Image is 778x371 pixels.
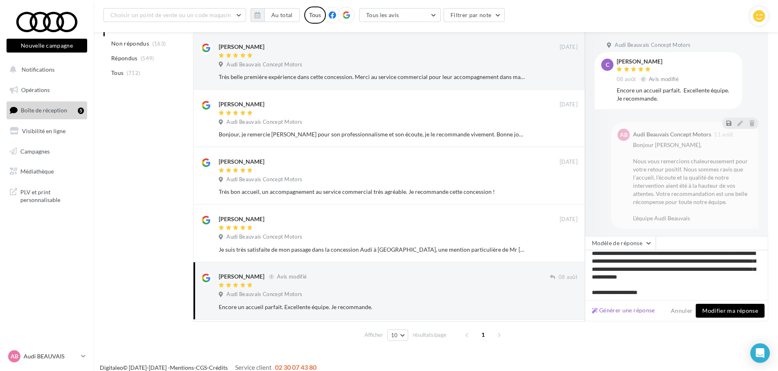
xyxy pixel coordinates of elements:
a: Crédits [209,364,228,371]
button: Notifications [5,61,86,78]
div: [PERSON_NAME] [219,215,264,223]
span: 11 août [714,132,733,137]
span: [DATE] [560,44,578,51]
div: Bonjour [PERSON_NAME], Nous vous remercions chaleureusement pour votre retour positif. Nous somme... [633,141,752,222]
div: Très belle première expérience dans cette concession. Merci au service commercial pour leur accom... [219,73,525,81]
div: [PERSON_NAME] [219,272,264,281]
span: [DATE] [560,158,578,166]
div: Tous [304,7,326,24]
div: [PERSON_NAME] [219,43,264,51]
button: Générer une réponse [589,305,658,315]
div: Bonjour, je remercie [PERSON_NAME] pour son professionnalisme et son écoute, je le recommande viv... [219,130,525,138]
a: Opérations [5,81,89,99]
span: Boîte de réception [21,107,67,114]
div: [PERSON_NAME] [617,59,680,64]
span: PLV et print personnalisable [20,187,84,204]
a: Campagnes [5,143,89,160]
span: Audi Beauvais Concept Motors [226,291,302,298]
span: Médiathèque [20,168,54,175]
span: [DATE] [560,101,578,108]
span: AB [11,352,18,360]
button: Annuler [668,306,696,316]
span: C [606,61,609,69]
div: Très bon accueil, un accompagnement au service commercial très agréable. Je recommande cette conc... [219,188,525,196]
span: 08 août [617,76,636,83]
button: 10 [387,329,408,341]
span: AB [620,131,628,139]
span: © [DATE]-[DATE] - - - [100,364,316,371]
button: Nouvelle campagne [7,39,87,53]
span: Avis modifié [649,76,679,82]
span: Choisir un point de vente ou un code magasin [110,11,231,18]
span: Afficher [365,331,383,339]
button: Modèle de réponse [585,236,656,250]
a: Boîte de réception5 [5,101,89,119]
span: Audi Beauvais Concept Motors [615,42,690,49]
div: Audi Beauvais Concept Motors [633,132,711,137]
button: Modifier ma réponse [696,304,765,318]
a: CGS [196,364,207,371]
span: Avis modifié [277,273,307,280]
a: Visibilité en ligne [5,123,89,140]
button: Filtrer par note [444,8,505,22]
a: Médiathèque [5,163,89,180]
span: Notifications [22,66,55,73]
button: Au total [251,8,300,22]
span: 08 août [558,274,578,281]
span: Audi Beauvais Concept Motors [226,119,302,126]
span: Campagnes [20,147,50,154]
a: Mentions [170,364,194,371]
a: AB Audi BEAUVAIS [7,349,87,364]
div: [PERSON_NAME] [219,100,264,108]
span: Tous [111,69,123,77]
span: Tous les avis [366,11,399,18]
p: Audi BEAUVAIS [24,352,78,360]
div: Je suis très satisfaite de mon passage dans la concession Audi à [GEOGRAPHIC_DATA], une mention p... [219,246,525,254]
div: 5 [78,108,84,114]
span: Audi Beauvais Concept Motors [226,176,302,183]
div: Open Intercom Messenger [750,343,770,363]
div: Encore un accueil parfait. Excellente équipe. Je recommande. [219,303,525,311]
span: 02 30 07 43 80 [275,363,316,371]
span: (712) [127,70,141,76]
span: résultats/page [413,331,446,339]
button: Choisir un point de vente ou un code magasin [103,8,246,22]
span: Visibilité en ligne [22,127,66,134]
span: Audi Beauvais Concept Motors [226,233,302,241]
span: Répondus [111,54,138,62]
a: PLV et print personnalisable [5,183,89,207]
span: Non répondus [111,40,149,48]
span: (163) [152,40,166,47]
span: [DATE] [560,216,578,223]
div: Encore un accueil parfait. Excellente équipe. Je recommande. [617,86,736,103]
span: (549) [141,55,154,61]
span: Audi Beauvais Concept Motors [226,61,302,68]
span: 1 [477,328,490,341]
a: Digitaleo [100,364,123,371]
button: Au total [264,8,300,22]
button: Tous les avis [359,8,441,22]
div: [PERSON_NAME] [219,158,264,166]
span: Service client [235,363,272,371]
span: Opérations [21,86,50,93]
span: 10 [391,332,398,338]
